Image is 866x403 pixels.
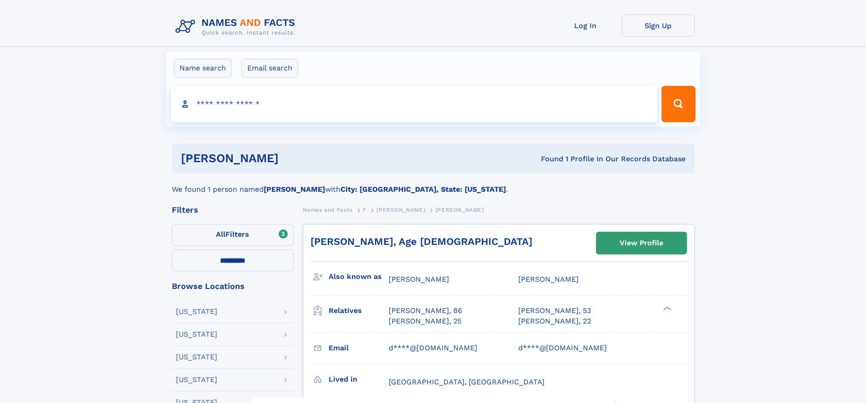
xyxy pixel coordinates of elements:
div: Filters [172,206,294,214]
a: Sign Up [622,15,695,37]
a: [PERSON_NAME], 53 [518,306,591,316]
span: All [216,230,225,239]
div: Found 1 Profile In Our Records Database [410,154,686,164]
a: [PERSON_NAME], Age [DEMOGRAPHIC_DATA] [310,236,532,247]
a: Log In [549,15,622,37]
span: [PERSON_NAME] [376,207,425,213]
h3: Email [329,340,389,356]
div: [US_STATE] [176,376,217,383]
span: [PERSON_NAME] [518,275,579,284]
span: F [363,207,366,213]
div: ❯ [661,306,672,312]
div: We found 1 person named with . [172,173,695,195]
h3: Also known as [329,269,389,284]
a: [PERSON_NAME], 86 [389,306,462,316]
b: [PERSON_NAME] [264,185,325,194]
h1: [PERSON_NAME] [181,153,410,164]
div: View Profile [620,233,663,254]
span: [PERSON_NAME] [436,207,484,213]
span: [GEOGRAPHIC_DATA], [GEOGRAPHIC_DATA] [389,378,545,386]
input: search input [171,86,658,122]
span: [PERSON_NAME] [389,275,449,284]
label: Filters [172,224,294,246]
div: [US_STATE] [176,308,217,315]
label: Name search [174,59,232,78]
div: [US_STATE] [176,353,217,361]
b: City: [GEOGRAPHIC_DATA], State: [US_STATE] [340,185,506,194]
div: Browse Locations [172,282,294,290]
a: [PERSON_NAME], 25 [389,316,461,326]
a: [PERSON_NAME], 22 [518,316,591,326]
a: Names and Facts [303,204,353,215]
h3: Lived in [329,372,389,387]
h3: Relatives [329,303,389,318]
a: View Profile [596,232,686,254]
button: Search Button [661,86,695,122]
a: [PERSON_NAME] [376,204,425,215]
a: F [363,204,366,215]
div: [US_STATE] [176,331,217,338]
img: Logo Names and Facts [172,15,303,39]
label: Email search [241,59,298,78]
